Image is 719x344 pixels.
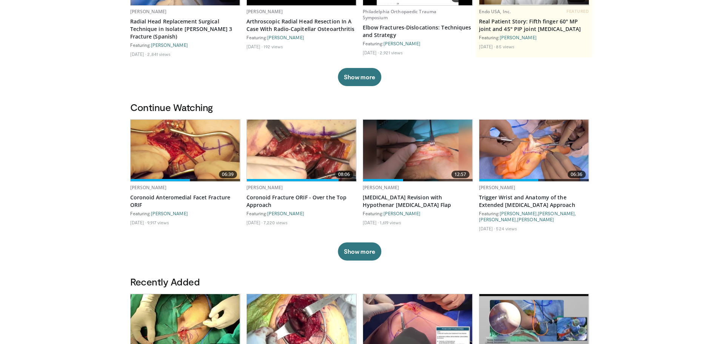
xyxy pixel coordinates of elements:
[219,171,237,178] span: 06:39
[479,43,495,49] li: [DATE]
[479,217,516,222] a: [PERSON_NAME]
[451,171,470,178] span: 12:57
[130,18,240,40] a: Radial Head Replacement Surgical Technique in Isolate [PERSON_NAME] 3 Fracture (Spanish)
[479,194,589,209] a: Trigger Wrist and Anatomy of the Extended [MEDICAL_DATA] Approach
[130,219,146,225] li: [DATE]
[263,219,288,225] li: 7,220 views
[479,184,516,191] a: [PERSON_NAME]
[130,42,240,48] div: Featuring:
[131,120,240,181] a: 06:39
[383,211,420,216] a: [PERSON_NAME]
[517,217,554,222] a: [PERSON_NAME]
[363,8,437,21] a: Philadelphia Orthopaedic Trauma Symposium
[131,120,240,181] img: 3e69eb67-b6e0-466a-a2c7-781873c595a0.620x360_q85_upscale.jpg
[500,211,537,216] a: [PERSON_NAME]
[246,34,357,40] div: Featuring:
[479,120,589,181] a: 06:36
[130,51,146,57] li: [DATE]
[147,219,169,225] li: 9,917 views
[130,210,240,216] div: Featuring:
[338,242,381,261] button: Show more
[496,225,517,231] li: 524 views
[151,211,188,216] a: [PERSON_NAME]
[380,49,403,56] li: 2,921 views
[363,120,473,181] a: 12:57
[479,8,511,15] a: Endo USA, Inc.
[130,194,240,209] a: Coronoid Anteromedial Facet Fracture ORIF
[363,49,379,56] li: [DATE]
[130,276,589,288] h3: Recently Added
[479,18,589,33] a: Real Patient Story: Fifth finger 60° MP joint and 45° PIP joint [MEDICAL_DATA]
[246,219,263,225] li: [DATE]
[538,211,575,216] a: [PERSON_NAME]
[500,35,537,40] a: [PERSON_NAME]
[479,120,589,181] img: 5727dcde-59e6-4708-8f67-36b28e9d7ad1.620x360_q85_upscale.jpg
[246,43,263,49] li: [DATE]
[247,120,356,181] a: 08:06
[130,8,167,15] a: [PERSON_NAME]
[479,210,589,222] div: Featuring: , , ,
[363,24,473,39] a: Elbow Fractures-Dislocations: Techniques and Strategy
[246,210,357,216] div: Featuring:
[130,184,167,191] a: [PERSON_NAME]
[479,225,495,231] li: [DATE]
[363,194,473,209] a: [MEDICAL_DATA] Revision with Hypothenar [MEDICAL_DATA] Flap
[567,9,589,14] span: FEATURED
[363,184,399,191] a: [PERSON_NAME]
[363,40,473,46] div: Featuring:
[247,120,356,181] img: 4eb5ccb2-89b1-41b3-a9cd-71aa6b108fbb.620x360_q85_upscale.jpg
[363,210,473,216] div: Featuring:
[267,211,304,216] a: [PERSON_NAME]
[147,51,171,57] li: 2,841 views
[335,171,353,178] span: 08:06
[363,120,473,181] img: 6b70d16f-8173-4433-a744-2ed76a8a206f.620x360_q85_upscale.jpg
[130,101,589,113] h3: Continue Watching
[151,42,188,48] a: [PERSON_NAME]
[568,171,586,178] span: 06:36
[263,43,283,49] li: 192 views
[267,35,304,40] a: [PERSON_NAME]
[383,41,420,46] a: [PERSON_NAME]
[246,194,357,209] a: Coronoid Fracture ORIF - Over the Top Approach
[380,219,401,225] li: 1,619 views
[479,34,589,40] div: Featuring:
[246,8,283,15] a: [PERSON_NAME]
[496,43,514,49] li: 85 views
[363,219,379,225] li: [DATE]
[246,18,357,33] a: Arthroscopic Radial Head Resection In A Case With Radio-Capitellar Osteoarthritis
[338,68,381,86] button: Show more
[246,184,283,191] a: [PERSON_NAME]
